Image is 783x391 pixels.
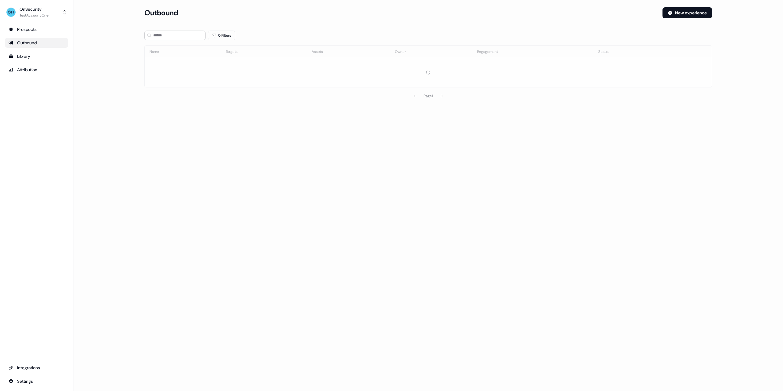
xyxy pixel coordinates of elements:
[5,51,68,61] a: Go to templates
[20,6,49,12] div: OnSecurity
[9,53,65,59] div: Library
[5,65,68,75] a: Go to attribution
[144,8,178,17] h3: Outbound
[208,31,235,40] button: 0 Filters
[5,376,68,386] a: Go to integrations
[5,363,68,373] a: Go to integrations
[9,40,65,46] div: Outbound
[5,38,68,48] a: Go to outbound experience
[9,365,65,371] div: Integrations
[662,7,712,18] button: New experience
[5,5,68,20] button: OnSecurityTestAccount One
[9,378,65,384] div: Settings
[20,12,49,18] div: TestAccount One
[9,67,65,73] div: Attribution
[9,26,65,32] div: Prospects
[5,24,68,34] a: Go to prospects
